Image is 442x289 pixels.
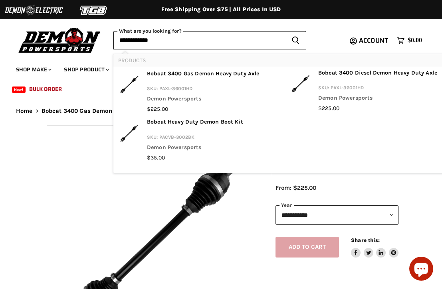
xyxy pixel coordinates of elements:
li: products: Bobcat Heavy Duty Demon Boot Kit [113,116,285,165]
span: Bobcat 3400 Gas Demon Heavy Duty Axle [42,108,161,114]
a: Home [16,108,33,114]
a: Bulk Order [23,81,68,97]
a: Shop Make [10,61,56,78]
p: SKU: PACVB-3002BK [147,133,243,144]
aside: Share this: [351,237,398,258]
p: Bobcat Heavy Duty Demon Boot Kit [147,118,243,128]
img: Demon Electric Logo 2 [4,3,64,18]
p: Bobcat 3400 Gas Demon Heavy Duty Axle [147,70,260,80]
p: Bobcat 3400 Diesel Demon Heavy Duty Axle [318,69,437,79]
span: New! [12,87,26,93]
span: $225.00 [147,106,168,112]
img: Bobcat 3400 Diesel Demon Heavy Duty Axle [289,69,312,98]
a: Bobcat Heavy Duty Demon Boot Kit Bobcat Heavy Duty Demon Boot Kit SKU: PACVB-3002BK Demon Powersp... [118,118,280,162]
img: Bobcat Heavy Duty Demon Boot Kit [118,118,141,147]
button: Search [285,31,306,49]
p: Demon Powersports [147,95,260,105]
inbox-online-store-chat: Shopify online store chat [407,257,436,283]
span: Account [359,35,388,45]
select: year [276,205,398,225]
p: SKU: PAXL-36001HD [147,85,260,95]
span: $0.00 [408,37,422,44]
span: $225.00 [318,105,339,112]
p: SKU: PAXL-36001HD [318,84,437,94]
a: Account [355,37,393,44]
img: Demon Powersports [16,26,103,54]
li: products: Bobcat 3400 Gas Demon Heavy Duty Axle [113,67,285,116]
a: Bobcat 3400 Gas Demon Heavy Duty Axle Bobcat 3400 Gas Demon Heavy Duty Axle SKU: PAXL-36001HD Dem... [118,70,280,114]
span: From: $225.00 [276,184,316,191]
p: Demon Powersports [318,94,437,104]
form: Product [113,31,306,49]
input: When autocomplete results are available use up and down arrows to review and enter to select [113,31,285,49]
img: Bobcat 3400 Gas Demon Heavy Duty Axle [118,70,141,99]
ul: Main menu [10,58,420,97]
img: TGB Logo 2 [64,3,124,18]
a: Shop Product [58,61,114,78]
a: $0.00 [393,35,426,46]
span: $35.00 [147,154,165,161]
span: Share this: [351,237,380,243]
p: Demon Powersports [147,144,243,154]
